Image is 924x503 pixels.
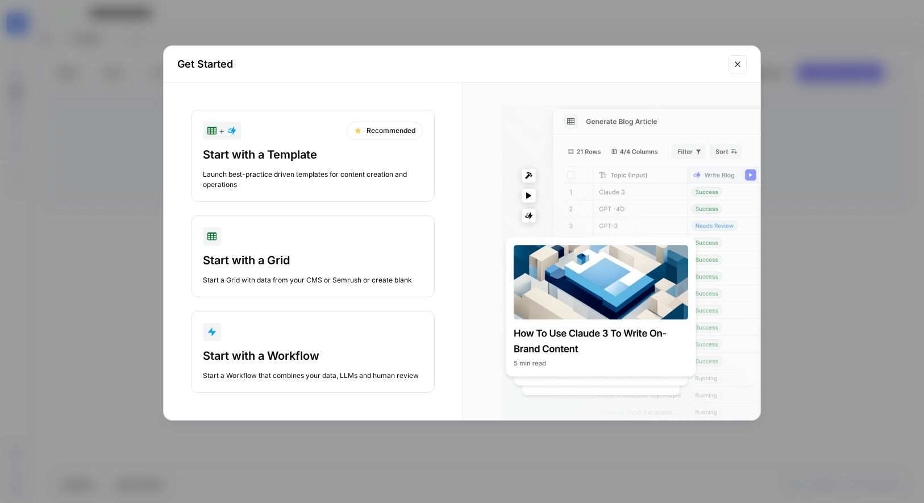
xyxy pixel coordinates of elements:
[203,147,423,163] div: Start with a Template
[203,275,423,285] div: Start a Grid with data from your CMS or Semrush or create blank
[203,169,423,190] div: Launch best-practice driven templates for content creation and operations
[191,110,435,202] button: +RecommendedStart with a TemplateLaunch best-practice driven templates for content creation and o...
[347,122,423,140] div: Recommended
[191,311,435,393] button: Start with a WorkflowStart a Workflow that combines your data, LLMs and human review
[191,215,435,297] button: Start with a GridStart a Grid with data from your CMS or Semrush or create blank
[177,56,722,72] h2: Get Started
[203,252,423,268] div: Start with a Grid
[729,55,747,73] button: Close modal
[207,124,236,138] div: +
[203,371,423,381] div: Start a Workflow that combines your data, LLMs and human review
[203,348,423,364] div: Start with a Workflow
